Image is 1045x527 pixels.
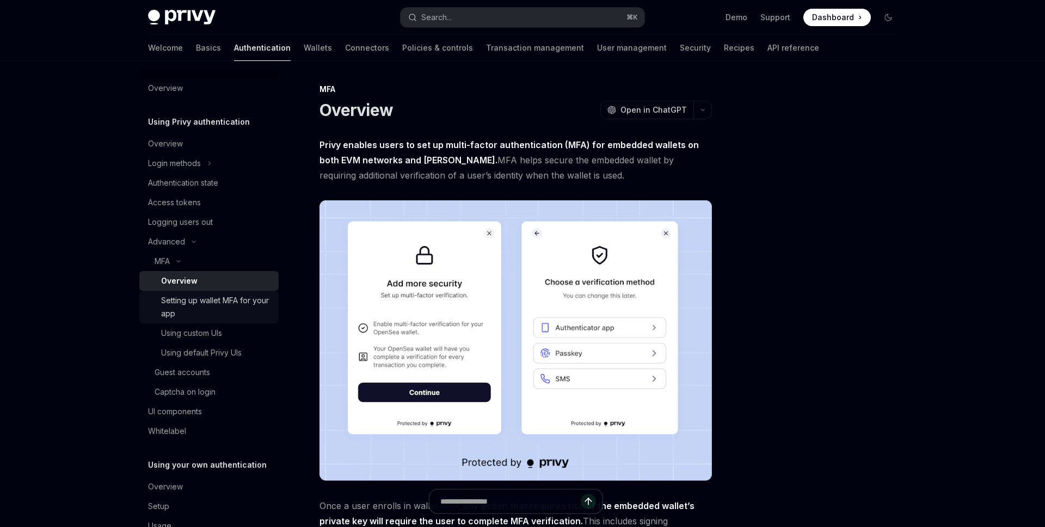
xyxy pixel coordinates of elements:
[421,11,452,24] div: Search...
[139,497,279,516] a: Setup
[148,425,186,438] div: Whitelabel
[600,101,693,119] button: Open in ChatGPT
[620,105,687,115] span: Open in ChatGPT
[319,200,712,481] img: images/MFA.png
[139,477,279,497] a: Overview
[597,35,667,61] a: User management
[319,139,699,166] strong: Privy enables users to set up multi-factor authentication (MFA) for embedded wallets on both EVM ...
[196,35,221,61] a: Basics
[155,255,170,268] div: MFA
[319,84,712,95] div: MFA
[161,274,198,287] div: Overview
[139,193,279,212] a: Access tokens
[319,137,712,183] span: MFA helps secure the embedded wallet by requiring additional verification of a user’s identity wh...
[161,327,222,340] div: Using custom UIs
[402,35,473,61] a: Policies & controls
[148,235,185,248] div: Advanced
[148,115,250,128] h5: Using Privy authentication
[726,12,747,23] a: Demo
[139,212,279,232] a: Logging users out
[148,458,267,471] h5: Using your own authentication
[626,13,638,22] span: ⌘ K
[581,494,596,509] button: Send message
[880,9,897,26] button: Toggle dark mode
[139,173,279,193] a: Authentication state
[234,35,291,61] a: Authentication
[139,402,279,421] a: UI components
[767,35,819,61] a: API reference
[139,323,279,343] a: Using custom UIs
[401,8,644,27] button: Search...⌘K
[486,35,584,61] a: Transaction management
[803,9,871,26] a: Dashboard
[148,176,218,189] div: Authentication state
[148,405,202,418] div: UI components
[148,137,183,150] div: Overview
[139,421,279,441] a: Whitelabel
[139,291,279,323] a: Setting up wallet MFA for your app
[304,35,332,61] a: Wallets
[139,343,279,363] a: Using default Privy UIs
[760,12,790,23] a: Support
[148,10,216,25] img: dark logo
[812,12,854,23] span: Dashboard
[161,346,242,359] div: Using default Privy UIs
[148,480,183,493] div: Overview
[680,35,711,61] a: Security
[139,134,279,154] a: Overview
[139,271,279,291] a: Overview
[139,382,279,402] a: Captcha on login
[148,500,169,513] div: Setup
[148,82,183,95] div: Overview
[345,35,389,61] a: Connectors
[155,385,216,399] div: Captcha on login
[148,196,201,209] div: Access tokens
[161,294,272,320] div: Setting up wallet MFA for your app
[724,35,754,61] a: Recipes
[155,366,210,379] div: Guest accounts
[139,363,279,382] a: Guest accounts
[148,157,201,170] div: Login methods
[148,216,213,229] div: Logging users out
[148,35,183,61] a: Welcome
[139,78,279,98] a: Overview
[319,100,393,120] h1: Overview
